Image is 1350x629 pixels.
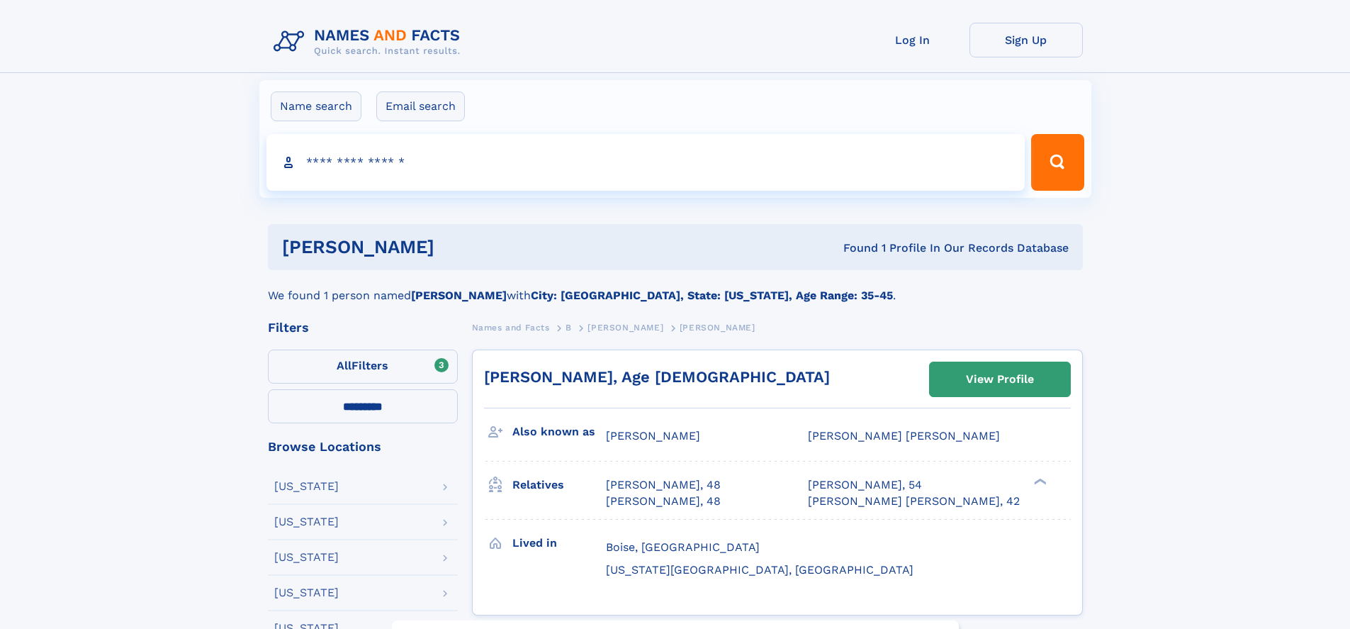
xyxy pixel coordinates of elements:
span: [PERSON_NAME] [606,429,700,442]
a: View Profile [930,362,1070,396]
a: [PERSON_NAME] [587,318,663,336]
span: [PERSON_NAME] [PERSON_NAME] [808,429,1000,442]
a: Log In [856,23,969,57]
button: Search Button [1031,134,1084,191]
div: [US_STATE] [274,516,339,528]
h3: Lived in [512,531,606,555]
div: We found 1 person named with . [268,270,1083,304]
b: [PERSON_NAME] [411,289,507,302]
a: [PERSON_NAME], 54 [808,477,922,493]
h1: [PERSON_NAME] [282,238,639,256]
div: [US_STATE] [274,481,339,492]
div: View Profile [966,363,1034,396]
h3: Relatives [512,473,606,497]
a: [PERSON_NAME], 48 [606,494,721,509]
img: Logo Names and Facts [268,23,472,61]
a: Names and Facts [472,318,550,336]
label: Email search [376,91,465,121]
div: [US_STATE] [274,587,339,599]
div: Browse Locations [268,440,458,453]
div: ❯ [1030,477,1047,486]
span: [PERSON_NAME] [680,323,755,333]
a: Sign Up [969,23,1083,57]
div: [US_STATE] [274,552,339,563]
div: Filters [268,321,458,334]
input: search input [266,134,1025,191]
a: [PERSON_NAME], 48 [606,477,721,493]
b: City: [GEOGRAPHIC_DATA], State: [US_STATE], Age Range: 35-45 [531,289,893,302]
h3: Also known as [512,420,606,444]
div: Found 1 Profile In Our Records Database [639,240,1069,256]
a: [PERSON_NAME], Age [DEMOGRAPHIC_DATA] [484,368,830,386]
span: [US_STATE][GEOGRAPHIC_DATA], [GEOGRAPHIC_DATA] [606,563,913,577]
span: B [566,323,572,333]
span: [PERSON_NAME] [587,323,663,333]
a: [PERSON_NAME] [PERSON_NAME], 42 [808,494,1020,509]
label: Filters [268,350,458,384]
a: B [566,318,572,336]
span: Boise, [GEOGRAPHIC_DATA] [606,540,760,554]
label: Name search [271,91,361,121]
span: All [337,359,351,372]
